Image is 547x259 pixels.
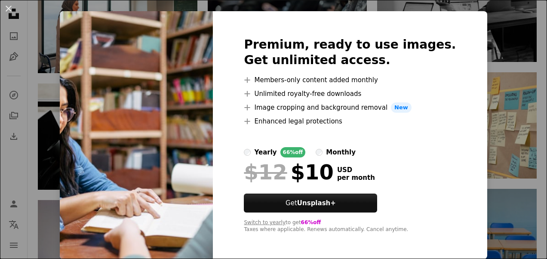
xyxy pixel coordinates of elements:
[391,102,412,113] span: New
[337,174,375,182] span: per month
[297,199,336,207] strong: Unsplash+
[60,11,213,259] img: premium_photo-1682284352941-58dceb6cd601
[337,166,375,174] span: USD
[326,147,356,157] div: monthly
[244,89,456,99] li: Unlimited royalty-free downloads
[280,147,306,157] div: 66% off
[244,116,456,126] li: Enhanced legal protections
[244,37,456,68] h2: Premium, ready to use images. Get unlimited access.
[244,219,286,226] button: Switch to yearly
[244,219,456,233] div: to get Taxes where applicable. Renews automatically. Cancel anytime.
[244,102,456,113] li: Image cropping and background removal
[301,219,321,225] span: 66% off
[244,75,456,85] li: Members-only content added monthly
[316,149,323,156] input: monthly
[244,161,287,183] span: $12
[254,147,277,157] div: yearly
[244,161,333,183] div: $10
[244,194,377,213] button: GetUnsplash+
[244,149,251,156] input: yearly66%off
